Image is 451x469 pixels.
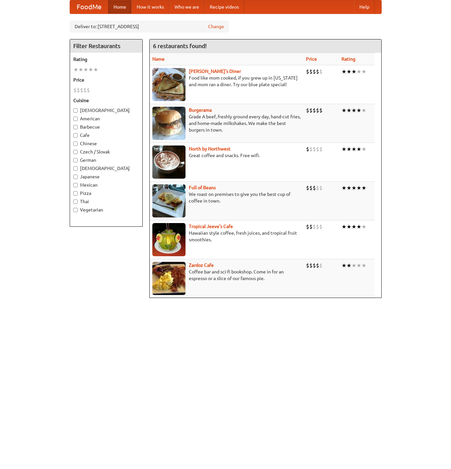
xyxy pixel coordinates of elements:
[346,107,351,114] li: ★
[73,191,78,196] input: Pizza
[73,87,77,94] li: $
[152,56,165,62] a: Name
[73,165,139,172] label: [DEMOGRAPHIC_DATA]
[189,146,231,151] a: North by Northwest
[319,223,323,230] li: $
[73,175,78,179] input: Japanese
[316,146,319,153] li: $
[152,230,301,243] p: Hawaiian style coffee, fresh juices, and tropical fruit smoothies.
[351,223,356,230] li: ★
[351,184,356,192] li: ★
[93,66,98,73] li: ★
[189,69,241,74] a: [PERSON_NAME]'s Diner
[341,56,355,62] a: Rating
[351,107,356,114] li: ★
[309,146,313,153] li: $
[73,132,139,139] label: Cafe
[152,191,301,204] p: We roast on premises to give you the best cup of coffee in town.
[88,66,93,73] li: ★
[341,184,346,192] li: ★
[341,107,346,114] li: ★
[313,107,316,114] li: $
[341,146,346,153] li: ★
[73,200,78,204] input: Thai
[361,223,366,230] li: ★
[73,125,78,129] input: Barbecue
[73,148,139,155] label: Czech / Slovak
[73,157,139,163] label: German
[306,262,309,269] li: $
[73,77,139,83] h5: Price
[319,107,323,114] li: $
[356,146,361,153] li: ★
[319,184,323,192] li: $
[361,68,366,75] li: ★
[70,0,108,14] a: FoodMe
[152,107,186,140] img: burgerama.jpg
[108,0,131,14] a: Home
[169,0,204,14] a: Who we are
[83,87,87,94] li: $
[204,0,244,14] a: Recipe videos
[319,146,323,153] li: $
[80,87,83,94] li: $
[189,107,212,113] a: Burgerama
[361,262,366,269] li: ★
[354,0,375,14] a: Help
[73,140,139,147] label: Chinese
[356,184,361,192] li: ★
[316,184,319,192] li: $
[356,107,361,114] li: ★
[73,182,139,188] label: Mexican
[152,75,301,88] p: Food like mom cooked, if you grew up in [US_STATE] and mom ran a diner. Try our blue plate special!
[346,262,351,269] li: ★
[306,56,317,62] a: Price
[73,150,78,154] input: Czech / Slovak
[356,262,361,269] li: ★
[152,146,186,179] img: north.jpg
[313,184,316,192] li: $
[70,39,142,53] h4: Filter Restaurants
[152,68,186,101] img: sallys.jpg
[341,262,346,269] li: ★
[73,124,139,130] label: Barbecue
[73,183,78,187] input: Mexican
[73,208,78,212] input: Vegetarian
[78,66,83,73] li: ★
[73,97,139,104] h5: Cuisine
[70,21,229,32] div: Deliver to: [STREET_ADDRESS]
[189,263,214,268] a: Zardoz Cafe
[309,68,313,75] li: $
[306,107,309,114] li: $
[73,56,139,63] h5: Rating
[309,107,313,114] li: $
[189,224,233,229] a: Tropical Jeeve's Cafe
[152,113,301,133] p: Grade A beef, freshly ground every day, hand-cut fries, and home-made milkshakes. We make the bes...
[306,68,309,75] li: $
[152,152,301,159] p: Great coffee and snacks. Free wifi.
[306,146,309,153] li: $
[346,146,351,153] li: ★
[77,87,80,94] li: $
[346,223,351,230] li: ★
[341,223,346,230] li: ★
[306,184,309,192] li: $
[152,223,186,256] img: jeeves.jpg
[313,68,316,75] li: $
[319,262,323,269] li: $
[356,68,361,75] li: ★
[73,158,78,162] input: German
[341,68,346,75] li: ★
[152,268,301,282] p: Coffee bar and sci-fi bookshop. Come in for an espresso or a slice of our famous pie.
[208,23,224,30] a: Change
[346,184,351,192] li: ★
[73,198,139,205] label: Thai
[356,223,361,230] li: ★
[73,206,139,213] label: Vegetarian
[351,146,356,153] li: ★
[73,66,78,73] li: ★
[313,262,316,269] li: $
[73,115,139,122] label: American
